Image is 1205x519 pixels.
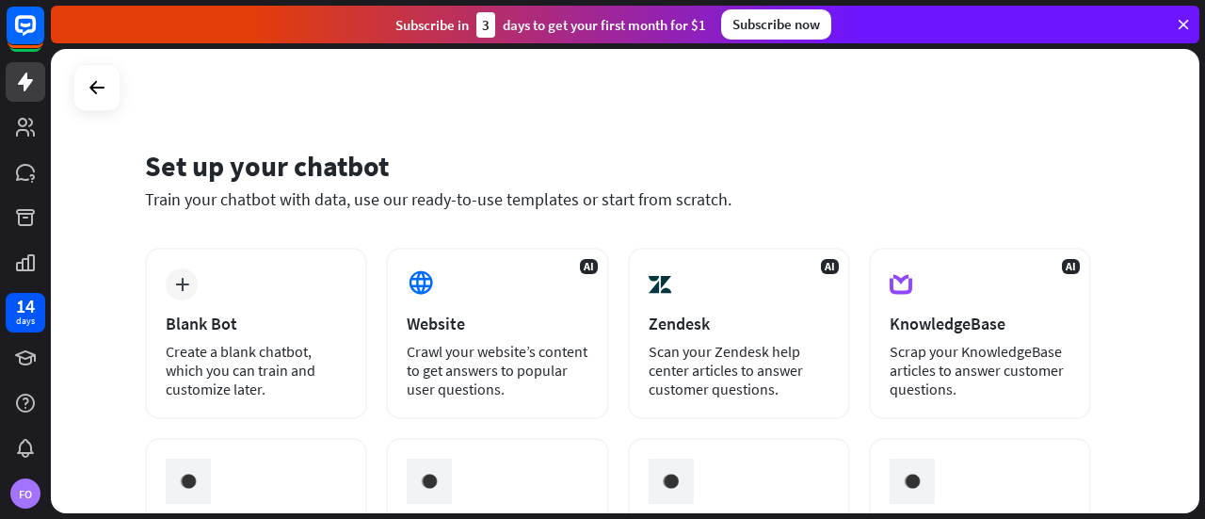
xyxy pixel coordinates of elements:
[10,478,40,509] div: FO
[476,12,495,38] div: 3
[16,315,35,328] div: days
[395,12,706,38] div: Subscribe in days to get your first month for $1
[16,298,35,315] div: 14
[6,293,45,332] a: 14 days
[721,9,831,40] div: Subscribe now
